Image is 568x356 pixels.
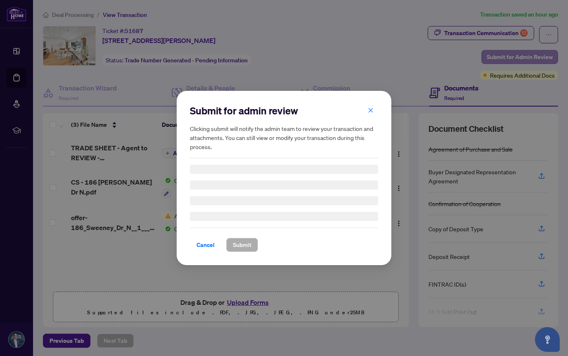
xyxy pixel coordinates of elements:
[535,327,560,352] button: Open asap
[226,238,258,252] button: Submit
[368,107,374,113] span: close
[190,104,378,117] h2: Submit for admin review
[190,238,221,252] button: Cancel
[190,124,378,151] h5: Clicking submit will notify the admin team to review your transaction and attachments. You can st...
[196,238,215,252] span: Cancel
